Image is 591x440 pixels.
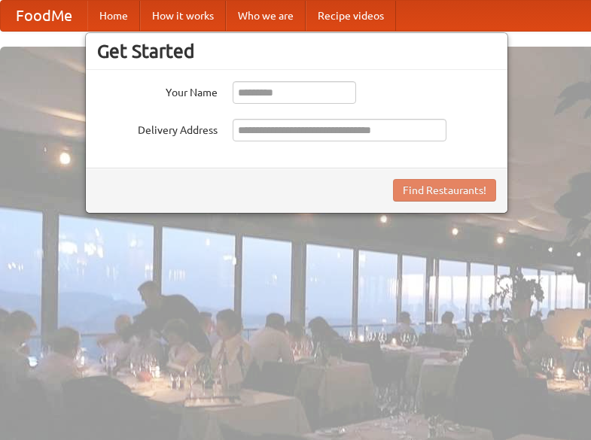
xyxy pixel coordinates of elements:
[97,40,496,62] h3: Get Started
[226,1,306,31] a: Who we are
[393,179,496,202] button: Find Restaurants!
[1,1,87,31] a: FoodMe
[87,1,140,31] a: Home
[140,1,226,31] a: How it works
[97,119,218,138] label: Delivery Address
[306,1,396,31] a: Recipe videos
[97,81,218,100] label: Your Name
